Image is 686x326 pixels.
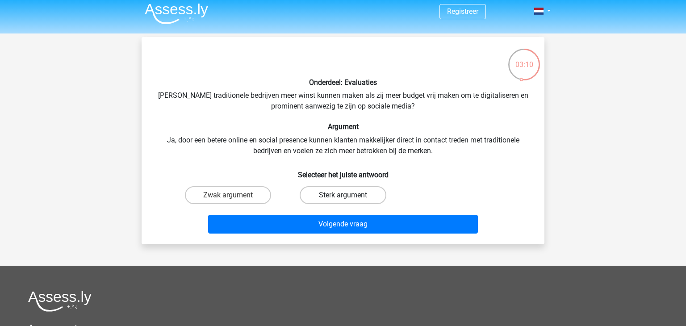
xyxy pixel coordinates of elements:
img: Assessly [145,3,208,24]
label: Sterk argument [300,186,386,204]
button: Volgende vraag [208,215,478,234]
div: 03:10 [507,48,541,70]
a: Registreer [447,7,478,16]
img: Assessly logo [28,291,92,312]
h6: Onderdeel: Evaluaties [156,78,530,87]
h6: Selecteer het juiste antwoord [156,163,530,179]
label: Zwak argument [185,186,271,204]
h6: Argument [156,122,530,131]
div: [PERSON_NAME] traditionele bedrijven meer winst kunnen maken als zij meer budget vrij maken om te... [145,44,541,237]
